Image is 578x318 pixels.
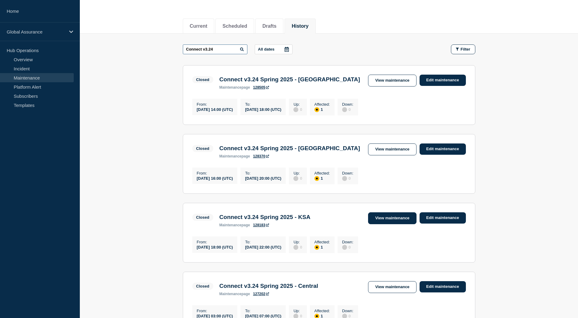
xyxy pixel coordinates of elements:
div: [DATE] 22:00 (UTC) [245,244,281,249]
div: disabled [293,176,298,181]
div: 0 [342,175,353,181]
p: Affected : [314,102,330,107]
span: maintenance [219,292,242,296]
p: Affected : [314,171,330,175]
h3: Connect v3.24 Spring 2025 - [GEOGRAPHIC_DATA] [219,145,360,152]
button: Scheduled [222,23,247,29]
span: Filter [461,47,470,51]
p: From : [197,171,233,175]
p: Down : [342,102,353,107]
p: Down : [342,309,353,313]
div: 1 [314,244,330,250]
a: Edit maintenance [420,75,466,86]
p: Global Assurance [7,29,65,34]
span: maintenance [219,154,242,158]
div: Closed [196,284,209,288]
input: Search maintenances [183,44,247,54]
p: Up : [293,309,302,313]
p: To : [245,102,281,107]
a: 128183 [253,223,269,227]
p: From : [197,240,233,244]
div: [DATE] 14:00 (UTC) [197,107,233,112]
a: 128370 [253,154,269,158]
h3: Connect v3.24 Spring 2025 - [GEOGRAPHIC_DATA] [219,76,360,83]
a: View maintenance [368,281,416,293]
div: 0 [293,175,302,181]
a: Edit maintenance [420,143,466,155]
p: To : [245,309,281,313]
p: page [219,292,250,296]
div: 0 [342,107,353,112]
div: 0 [342,244,353,250]
a: View maintenance [368,75,416,87]
div: disabled [342,245,347,250]
h3: Connect v3.24 Spring 2025 - KSA [219,214,310,221]
p: To : [245,240,281,244]
p: Up : [293,240,302,244]
p: From : [197,309,233,313]
p: page [219,223,250,227]
a: View maintenance [368,212,416,224]
a: 128505 [253,85,269,90]
p: page [219,154,250,158]
p: All dates [258,47,275,51]
p: From : [197,102,233,107]
p: Affected : [314,240,330,244]
p: Up : [293,171,302,175]
h3: Connect v3.24 Spring 2025 - Central [219,283,318,289]
p: Down : [342,240,353,244]
div: [DATE] 18:00 (UTC) [197,244,233,249]
div: Closed [196,146,209,151]
p: Down : [342,171,353,175]
div: [DATE] 20:00 (UTC) [245,175,281,181]
div: [DATE] 16:00 (UTC) [197,175,233,181]
p: To : [245,171,281,175]
div: Closed [196,77,209,82]
p: Up : [293,102,302,107]
button: History [292,23,308,29]
button: Current [190,23,207,29]
a: View maintenance [368,143,416,155]
a: 127202 [253,292,269,296]
div: 0 [293,107,302,112]
div: disabled [342,107,347,112]
div: disabled [342,176,347,181]
button: Drafts [262,23,276,29]
div: Closed [196,215,209,220]
div: affected [314,245,319,250]
div: 1 [314,107,330,112]
a: Edit maintenance [420,281,466,292]
button: Filter [451,44,475,54]
p: page [219,85,250,90]
div: 1 [314,175,330,181]
a: Edit maintenance [420,212,466,224]
span: maintenance [219,85,242,90]
span: maintenance [219,223,242,227]
p: Affected : [314,309,330,313]
div: [DATE] 18:00 (UTC) [245,107,281,112]
div: disabled [293,245,298,250]
div: affected [314,107,319,112]
div: affected [314,176,319,181]
div: 0 [293,244,302,250]
div: disabled [293,107,298,112]
button: All dates [255,44,293,54]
